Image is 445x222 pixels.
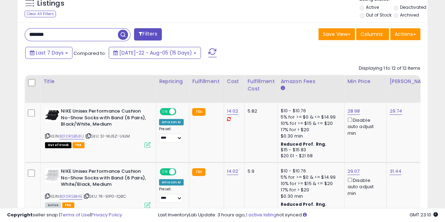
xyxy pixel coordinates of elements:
[227,78,242,85] div: Cost
[390,28,420,40] button: Actions
[389,108,402,115] a: 29.74
[280,201,326,207] b: Reduced Prof. Rng.
[85,133,130,139] span: | SKU: S1-WJ6Z-UXJM
[365,12,391,18] label: Out of Stock
[247,78,274,93] div: Fulfillment Cost
[159,127,184,142] div: Preset:
[192,168,205,176] small: FBA
[246,211,276,218] a: 1 active listing
[359,65,420,72] div: Displaying 1 to 12 of 12 items
[160,109,169,115] span: ON
[280,114,339,120] div: 5% for >= $0 & <= $14.99
[356,28,389,40] button: Columns
[318,28,355,40] button: Save View
[83,194,126,199] span: | SKU: TR-9IP0-IQ8C
[59,194,82,199] a: B010RSBK4E
[409,211,438,218] span: 2025-08-13 23:10 GMT
[72,142,84,148] span: FBA
[43,78,153,85] div: Title
[227,108,239,115] a: 14.02
[347,168,360,175] a: 29.07
[36,49,64,56] span: Last 7 Days
[74,50,106,57] span: Compared to:
[159,78,186,85] div: Repricing
[347,78,383,85] div: Min Price
[61,108,146,129] b: NIKE Unisex Performance Cushion No-Show Socks with Band (6 Pairs), Black/White, Medium
[280,141,326,147] b: Reduced Prof. Rng.
[389,78,431,85] div: [PERSON_NAME]
[400,12,419,18] label: Archived
[347,108,360,115] a: 28.98
[119,49,192,56] span: [DATE]-22 - Aug-05 (15 Days)
[91,211,122,218] a: Privacy Policy
[280,174,339,180] div: 5% for >= $0 & <= $14.99
[109,47,201,59] button: [DATE]-22 - Aug-05 (15 Days)
[347,176,381,197] div: Disable auto adjust min
[389,168,401,175] a: 31.44
[159,179,184,185] div: Amazon AI
[280,127,339,133] div: 17% for > $20
[280,120,339,127] div: 10% for >= $15 & <= $20
[7,212,122,218] div: seller snap | |
[280,153,339,159] div: $20.01 - $21.68
[280,85,285,91] small: Amazon Fees.
[25,11,56,17] div: Clear All Filters
[280,133,339,139] div: $0.30 min
[60,211,90,218] a: Terms of Use
[192,108,205,116] small: FBA
[61,168,146,190] b: NIKE Unisex Performance Cushion No-Show Socks with Band (6 Pairs), White/Black, Medium
[45,168,59,182] img: 51YiffUOlBL._SL40_.jpg
[45,108,59,122] img: 51WAqdtyW8L._SL40_.jpg
[192,78,221,85] div: Fulfillment
[59,133,84,139] a: B010RSB58U
[280,180,339,187] div: 10% for >= $15 & <= $20
[159,119,184,125] div: Amazon AI
[227,168,239,175] a: 14.02
[7,211,33,218] strong: Copyright
[361,31,383,38] span: Columns
[159,187,184,203] div: Preset:
[158,212,438,218] div: Last InventoryLab Update: 3 hours ago, not synced.
[280,108,339,114] div: $10 - $10.76
[280,78,341,85] div: Amazon Fees
[247,168,272,175] div: 5.9
[134,28,161,40] button: Filters
[247,108,272,114] div: 5.82
[25,47,72,59] button: Last 7 Days
[280,147,339,153] div: $15 - $15.83
[347,116,381,137] div: Disable auto adjust min
[45,108,151,147] div: ASIN:
[160,169,169,175] span: ON
[400,4,426,10] label: Deactivated
[280,187,339,193] div: 17% for > $20
[45,142,71,148] span: All listings that are currently out of stock and unavailable for purchase on Amazon
[175,169,186,175] span: OFF
[365,4,379,10] label: Active
[175,109,186,115] span: OFF
[280,168,339,174] div: $10 - $10.76
[280,193,339,199] div: $0.30 min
